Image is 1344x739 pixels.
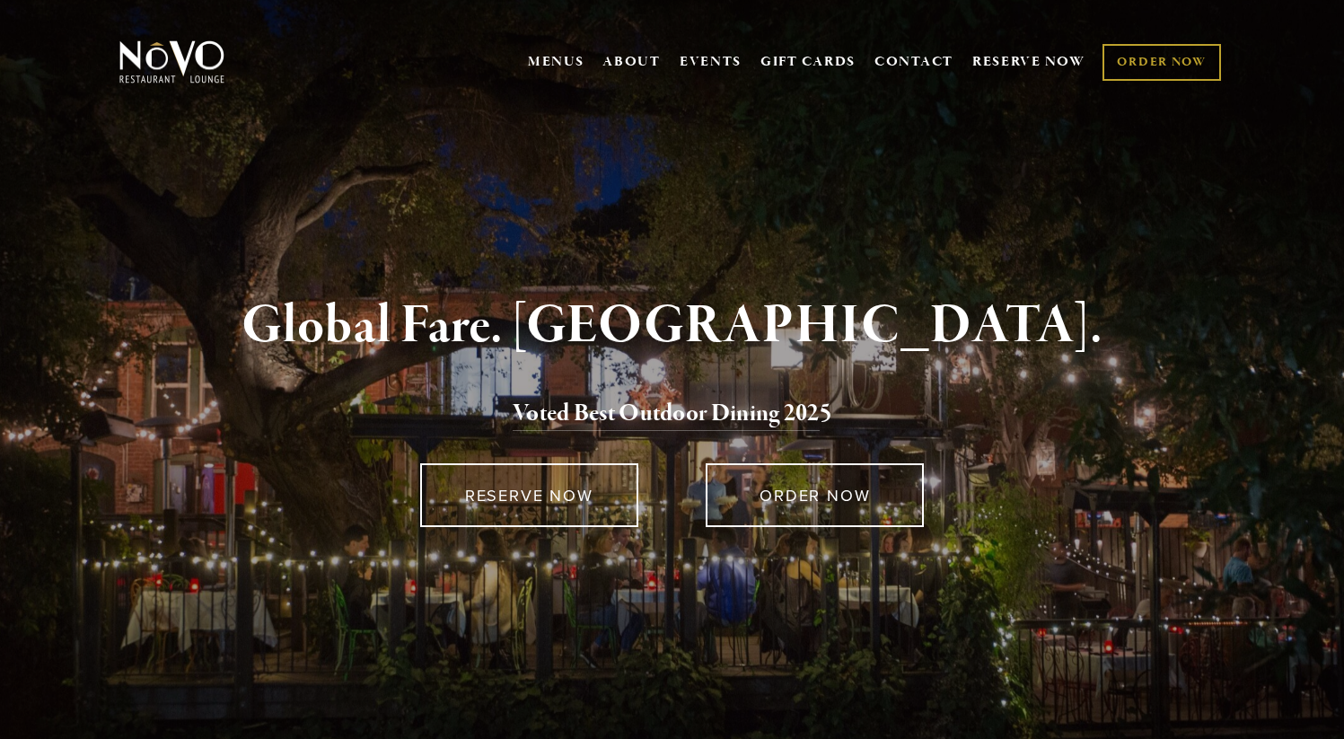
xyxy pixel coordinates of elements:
[513,398,820,432] a: Voted Best Outdoor Dining 202
[149,395,1196,433] h2: 5
[1102,44,1220,81] a: ORDER NOW
[242,292,1102,360] strong: Global Fare. [GEOGRAPHIC_DATA].
[706,463,924,527] a: ORDER NOW
[420,463,638,527] a: RESERVE NOW
[116,40,228,84] img: Novo Restaurant &amp; Lounge
[680,53,742,71] a: EVENTS
[602,53,661,71] a: ABOUT
[972,45,1085,79] a: RESERVE NOW
[760,45,856,79] a: GIFT CARDS
[874,45,953,79] a: CONTACT
[528,53,584,71] a: MENUS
